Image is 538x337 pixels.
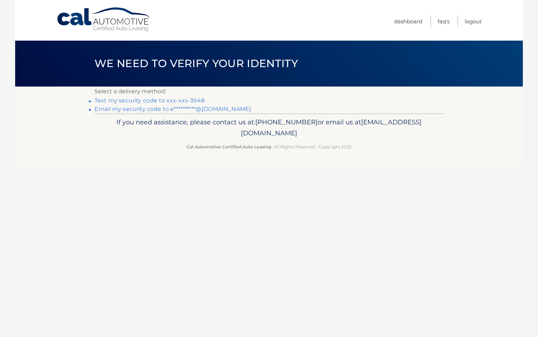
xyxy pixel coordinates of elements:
[99,143,439,150] p: - All Rights Reserved - Copyright 2025
[187,144,271,149] strong: Cal Automotive Certified Auto Leasing
[465,16,482,27] a: Logout
[255,118,318,126] span: [PHONE_NUMBER]
[94,87,444,96] p: Select a delivery method:
[94,106,251,112] a: Email my security code to e**********@[DOMAIN_NAME]
[94,57,298,70] span: We need to verify your identity
[56,7,152,32] a: Cal Automotive
[99,117,439,139] p: If you need assistance, please contact us at: or email us at
[94,97,204,104] a: Text my security code to xxx-xxx-3948
[394,16,422,27] a: Dashboard
[438,16,450,27] a: FAQ's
